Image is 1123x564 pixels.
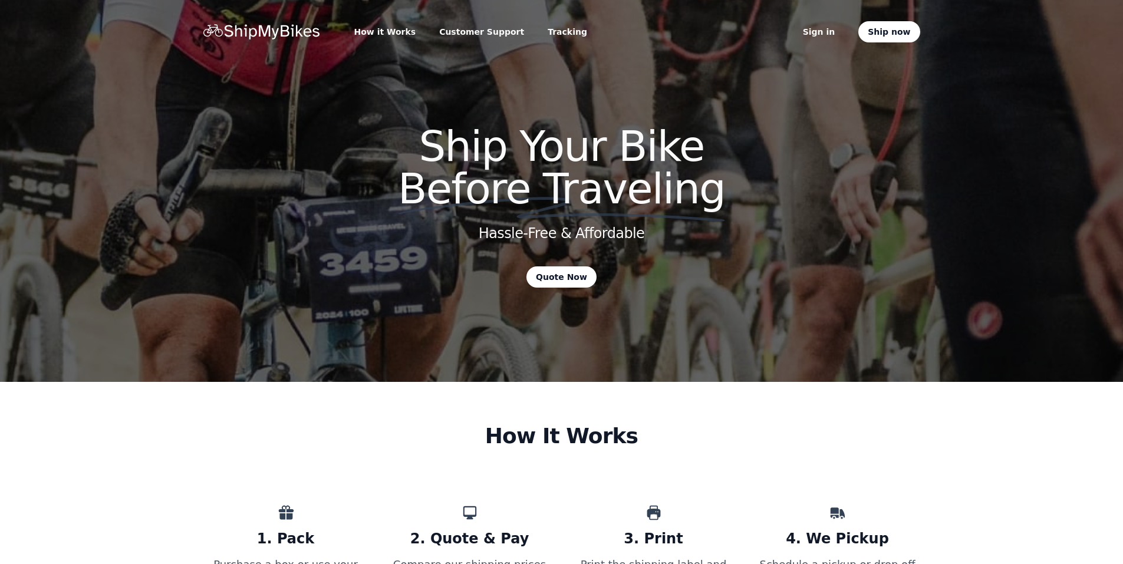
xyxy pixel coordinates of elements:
a: Sign in [798,24,840,40]
h3: 1. Pack [203,521,368,547]
span: Before Traveling [398,164,725,213]
a: Tracking [543,24,592,40]
h1: Ship Your Bike [298,125,826,210]
a: Quote Now [526,266,597,288]
a: Home [203,24,321,39]
a: Customer Support [434,24,529,40]
h3: 3. Print [571,521,736,547]
h2: Hassle-Free & Affordable [479,224,645,243]
a: How it Works [350,24,421,40]
h2: How It Works [364,424,760,448]
span: Ship now [868,26,910,38]
h3: 2. Quote & Pay [387,521,552,547]
h3: 4. We Pickup [755,521,920,547]
a: Ship now [858,21,920,42]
